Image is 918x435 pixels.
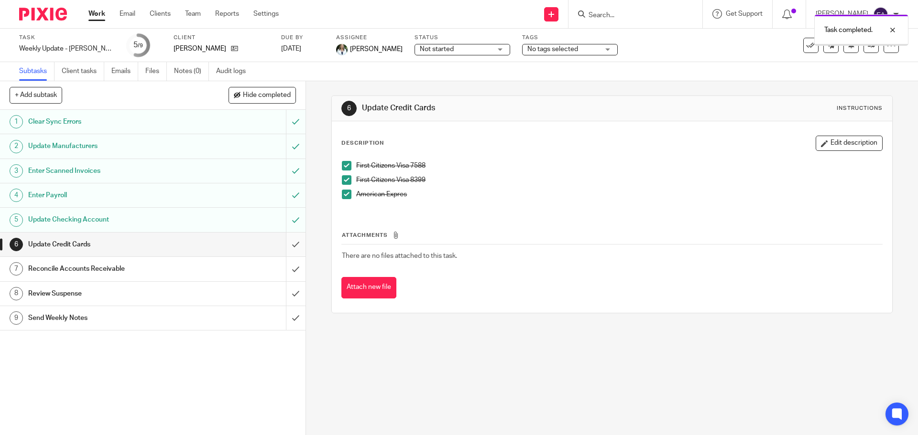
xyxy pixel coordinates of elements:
span: No tags selected [527,46,578,53]
a: Settings [253,9,279,19]
button: Edit description [816,136,883,151]
a: Email [120,9,135,19]
span: [PERSON_NAME] [350,44,403,54]
p: First Citizens Visa 8399 [356,175,882,185]
div: 6 [341,101,357,116]
h1: Update Checking Account [28,212,194,227]
a: Subtasks [19,62,55,81]
div: 4 [10,189,23,202]
h1: Enter Scanned Invoices [28,164,194,178]
div: 2 [10,140,23,153]
button: + Add subtask [10,87,62,103]
span: [DATE] [281,45,301,52]
h1: Reconcile Accounts Receivable [28,262,194,276]
img: Pixie [19,8,67,21]
button: Hide completed [229,87,296,103]
h1: Review Suspense [28,286,194,301]
div: 6 [10,238,23,251]
span: Hide completed [243,92,291,99]
h1: Enter Payroll [28,188,194,202]
p: Task completed. [824,25,873,35]
div: 5 [10,213,23,227]
p: Description [341,139,384,147]
span: Not started [420,46,454,53]
a: Files [145,62,167,81]
h1: Update Credit Cards [28,237,194,252]
a: Team [185,9,201,19]
div: 7 [10,262,23,276]
h1: Update Credit Cards [362,103,633,113]
div: Weekly Update - Palmer [19,44,115,53]
a: Clients [150,9,171,19]
div: 8 [10,287,23,300]
label: Assignee [336,34,403,42]
h1: Clear Sync Errors [28,115,194,129]
a: Notes (0) [174,62,209,81]
h1: Update Manufacturers [28,139,194,153]
div: 3 [10,164,23,178]
div: Weekly Update - [PERSON_NAME] [19,44,115,53]
img: svg%3E [873,7,888,22]
span: There are no files attached to this task. [342,253,457,259]
div: 5 [133,40,143,51]
label: Client [174,34,269,42]
img: Robynn%20Maedl%20-%202025.JPG [336,44,348,55]
p: [PERSON_NAME] [174,44,226,53]
a: Emails [111,62,138,81]
p: American Expres [356,190,882,199]
small: /9 [138,43,143,48]
a: Work [88,9,105,19]
label: Due by [281,34,324,42]
div: 9 [10,311,23,325]
div: 1 [10,115,23,128]
label: Status [415,34,510,42]
label: Task [19,34,115,42]
span: Attachments [342,233,388,238]
a: Audit logs [216,62,253,81]
p: First Citizens Visa 7588 [356,161,882,170]
a: Reports [215,9,239,19]
h1: Send Weekly Notes [28,311,194,325]
a: Client tasks [62,62,104,81]
div: Instructions [837,105,883,112]
button: Attach new file [341,277,396,298]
